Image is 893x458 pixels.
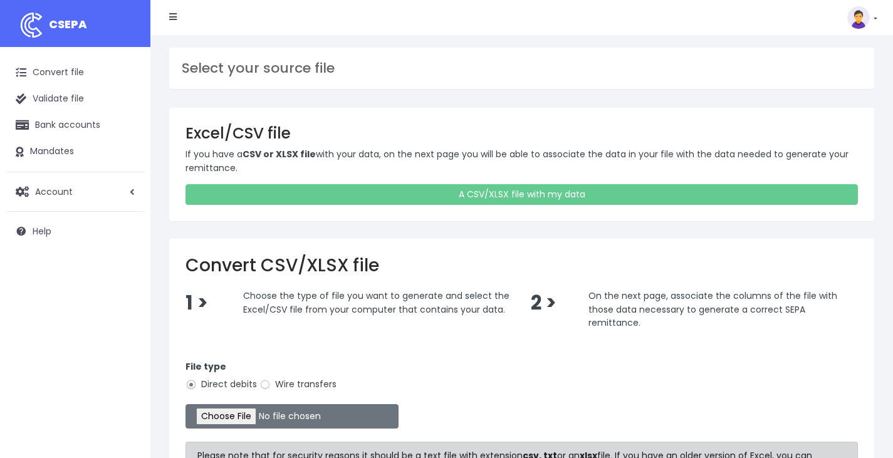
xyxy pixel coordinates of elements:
[185,289,208,316] span: 1 >
[847,6,870,29] img: profile
[6,138,144,165] a: Mandates
[185,124,858,142] h3: Excel/CSV file
[16,9,47,41] img: logo
[182,60,862,76] h3: Select your source file
[35,185,73,197] span: Account
[185,255,858,276] h2: Convert CSV/XLSX file
[185,360,226,373] strong: File type
[243,148,316,160] strong: CSV or XLSX file
[6,86,144,112] a: Validate file
[185,184,858,205] a: A CSV/XLSX file with my data
[185,378,257,391] label: Direct debits
[6,179,144,205] a: Account
[6,218,144,244] a: Help
[6,60,144,86] a: Convert file
[6,112,144,138] a: Bank accounts
[243,289,509,316] span: Choose the type of file you want to generate and select the Excel/CSV file from your computer tha...
[259,378,337,391] label: Wire transfers
[49,16,87,32] span: CSEPA
[33,224,51,237] span: Help
[531,289,556,316] span: 2 >
[588,289,837,329] span: On the next page, associate the columns of the file with those data necessary to generate a corre...
[185,147,858,175] p: If you have a with your data, on the next page you will be able to associate the data in your fil...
